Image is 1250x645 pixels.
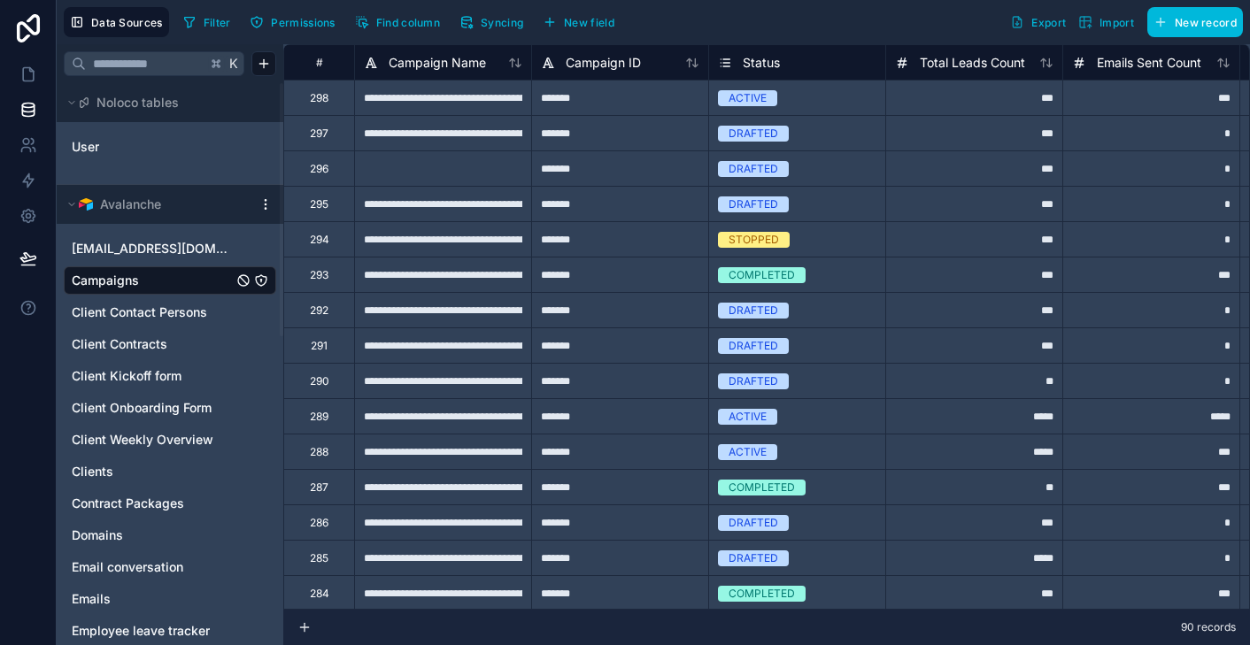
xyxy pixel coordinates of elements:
[729,409,767,425] div: ACTIVE
[100,196,161,213] span: Avalanche
[729,550,778,566] div: DRAFTED
[1031,16,1066,29] span: Export
[72,367,233,385] a: Client Kickoff form
[566,54,641,72] span: Campaign ID
[920,54,1025,72] span: Total Leads Count
[72,399,212,417] span: Client Onboarding Form
[72,335,167,353] span: Client Contracts
[310,587,329,601] div: 284
[64,457,276,486] div: Clients
[297,56,341,69] div: #
[72,526,233,544] a: Domains
[176,9,237,35] button: Filter
[729,161,778,177] div: DRAFTED
[743,54,780,72] span: Status
[310,551,328,565] div: 285
[310,91,328,105] div: 298
[310,162,328,176] div: 296
[64,617,276,645] div: Employee leave tracker
[729,373,778,389] div: DRAFTED
[72,303,207,321] span: Client Contact Persons
[72,495,233,512] a: Contract Packages
[72,399,233,417] a: Client Onboarding Form
[729,338,778,354] div: DRAFTED
[64,298,276,326] div: Client Contact Persons
[1140,7,1243,37] a: New record
[96,94,179,111] span: Noloco tables
[64,585,276,613] div: Emails
[64,553,276,581] div: Email conversation
[536,9,621,35] button: New field
[204,16,231,29] span: Filter
[729,515,778,531] div: DRAFTED
[1097,54,1201,72] span: Emails Sent Count
[72,431,233,449] a: Client Weekly Overview
[72,590,111,608] span: Emails
[79,197,93,211] img: Airtable Logo
[91,16,163,29] span: Data Sources
[1100,16,1134,29] span: Import
[243,9,348,35] a: Permissions
[72,463,233,480] a: Clients
[310,516,328,530] div: 286
[729,586,795,602] div: COMPLETED
[376,16,440,29] span: Find column
[1147,7,1243,37] button: New record
[64,489,276,518] div: Contract Packages
[72,138,215,156] a: User
[72,526,123,544] span: Domains
[349,9,446,35] button: Find column
[64,90,266,115] button: Noloco tables
[310,233,329,247] div: 294
[564,16,614,29] span: New field
[72,495,184,512] span: Contract Packages
[729,444,767,460] div: ACTIVE
[64,394,276,422] div: Client Onboarding Form
[729,196,778,212] div: DRAFTED
[72,622,210,640] span: Employee leave tracker
[729,126,778,142] div: DRAFTED
[729,267,795,283] div: COMPLETED
[311,339,328,353] div: 291
[729,480,795,495] div: COMPLETED
[72,622,233,640] a: Employee leave tracker
[1181,620,1236,634] span: 90 records
[310,410,328,424] div: 289
[310,303,328,318] div: 292
[72,272,233,289] a: Campaigns
[64,133,276,161] div: User
[389,54,486,72] span: Campaign Name
[64,192,251,217] button: Airtable LogoAvalanche
[310,374,329,388] div: 290
[72,463,113,480] span: Clients
[72,272,139,289] span: Campaigns
[310,268,328,282] div: 293
[72,431,213,449] span: Client Weekly Overview
[64,234,276,263] div: calendar@avalancheoutbound.com
[72,590,233,608] a: Emails
[729,232,779,248] div: STOPPED
[228,58,240,70] span: K
[64,266,276,295] div: Campaigns
[72,558,233,576] a: Email conversation
[72,138,99,156] span: User
[310,197,328,211] div: 295
[64,362,276,390] div: Client Kickoff form
[310,127,328,141] div: 297
[1072,7,1140,37] button: Import
[453,9,536,35] a: Syncing
[64,426,276,454] div: Client Weekly Overview
[271,16,335,29] span: Permissions
[729,303,778,319] div: DRAFTED
[72,558,183,576] span: Email conversation
[310,480,328,495] div: 287
[64,521,276,549] div: Domains
[72,303,233,321] a: Client Contact Persons
[72,240,233,257] a: [EMAIL_ADDRESS][DOMAIN_NAME]
[481,16,523,29] span: Syncing
[729,90,767,106] div: ACTIVE
[1175,16,1237,29] span: New record
[64,330,276,358] div: Client Contracts
[1004,7,1072,37] button: Export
